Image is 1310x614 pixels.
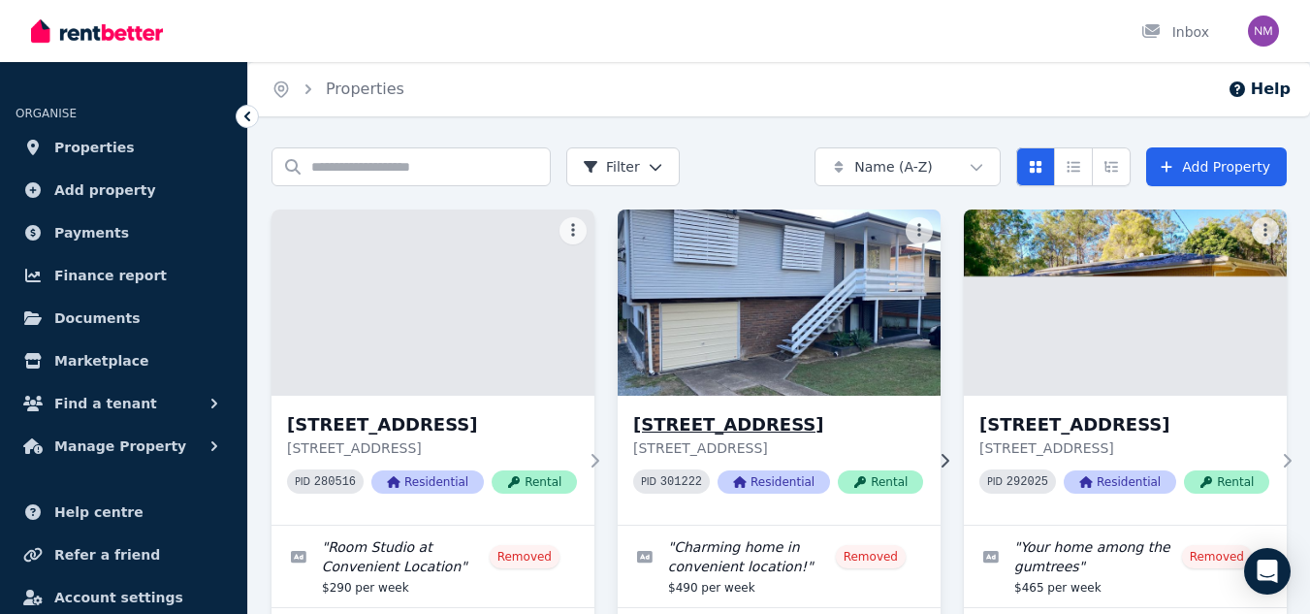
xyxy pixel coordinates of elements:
[559,217,587,244] button: More options
[287,411,577,438] h3: [STREET_ADDRESS]
[566,147,680,186] button: Filter
[272,210,594,396] img: 65 Old Gympie Road, Kallangur
[16,427,232,466] button: Manage Property
[1244,548,1291,595] div: Open Intercom Messenger
[1054,147,1093,186] button: Compact list view
[16,107,77,120] span: ORGANISE
[326,80,404,98] a: Properties
[1252,217,1279,244] button: More options
[633,438,923,458] p: [STREET_ADDRESS]
[16,256,232,295] a: Finance report
[54,435,186,458] span: Manage Property
[248,62,428,116] nav: Breadcrumb
[979,438,1269,458] p: [STREET_ADDRESS]
[583,157,640,177] span: Filter
[16,493,232,532] a: Help centre
[272,210,594,525] a: 65 Old Gympie Road, Kallangur[STREET_ADDRESS][STREET_ADDRESS]PID 280516ResidentialRental
[314,475,356,489] code: 280516
[964,210,1287,396] img: 239 Teddington Road, Tinana
[1228,78,1291,101] button: Help
[1016,147,1131,186] div: View options
[618,210,941,525] a: 65 Old Gympie Road, Kallangur[STREET_ADDRESS][STREET_ADDRESS]PID 301222ResidentialRental
[54,349,148,372] span: Marketplace
[287,438,577,458] p: [STREET_ADDRESS]
[854,157,933,177] span: Name (A-Z)
[633,411,923,438] h3: [STREET_ADDRESS]
[54,307,141,330] span: Documents
[16,535,232,574] a: Refer a friend
[16,384,232,423] button: Find a tenant
[16,213,232,252] a: Payments
[54,264,167,287] span: Finance report
[815,147,1001,186] button: Name (A-Z)
[964,526,1287,607] a: Edit listing: Your home among the gumtrees
[1184,470,1269,494] span: Rental
[1006,475,1048,489] code: 292025
[16,128,232,167] a: Properties
[1248,16,1279,47] img: Norberto Micozzi
[1064,470,1176,494] span: Residential
[1092,147,1131,186] button: Expanded list view
[54,178,156,202] span: Add property
[1141,22,1209,42] div: Inbox
[641,476,656,487] small: PID
[54,543,160,566] span: Refer a friend
[838,470,923,494] span: Rental
[718,470,830,494] span: Residential
[371,470,484,494] span: Residential
[906,217,933,244] button: More options
[54,392,157,415] span: Find a tenant
[54,136,135,159] span: Properties
[964,210,1287,525] a: 239 Teddington Road, Tinana[STREET_ADDRESS][STREET_ADDRESS]PID 292025ResidentialRental
[54,221,129,244] span: Payments
[54,501,144,524] span: Help centre
[16,171,232,210] a: Add property
[660,475,702,489] code: 301222
[618,526,941,607] a: Edit listing: Charming home in convenient location!
[54,586,183,609] span: Account settings
[979,411,1269,438] h3: [STREET_ADDRESS]
[492,470,577,494] span: Rental
[295,476,310,487] small: PID
[16,341,232,380] a: Marketplace
[1016,147,1055,186] button: Card view
[610,205,949,401] img: 65 Old Gympie Road, Kallangur
[987,476,1003,487] small: PID
[31,16,163,46] img: RentBetter
[272,526,594,607] a: Edit listing: Room Studio at Convenient Location
[1146,147,1287,186] a: Add Property
[16,299,232,338] a: Documents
